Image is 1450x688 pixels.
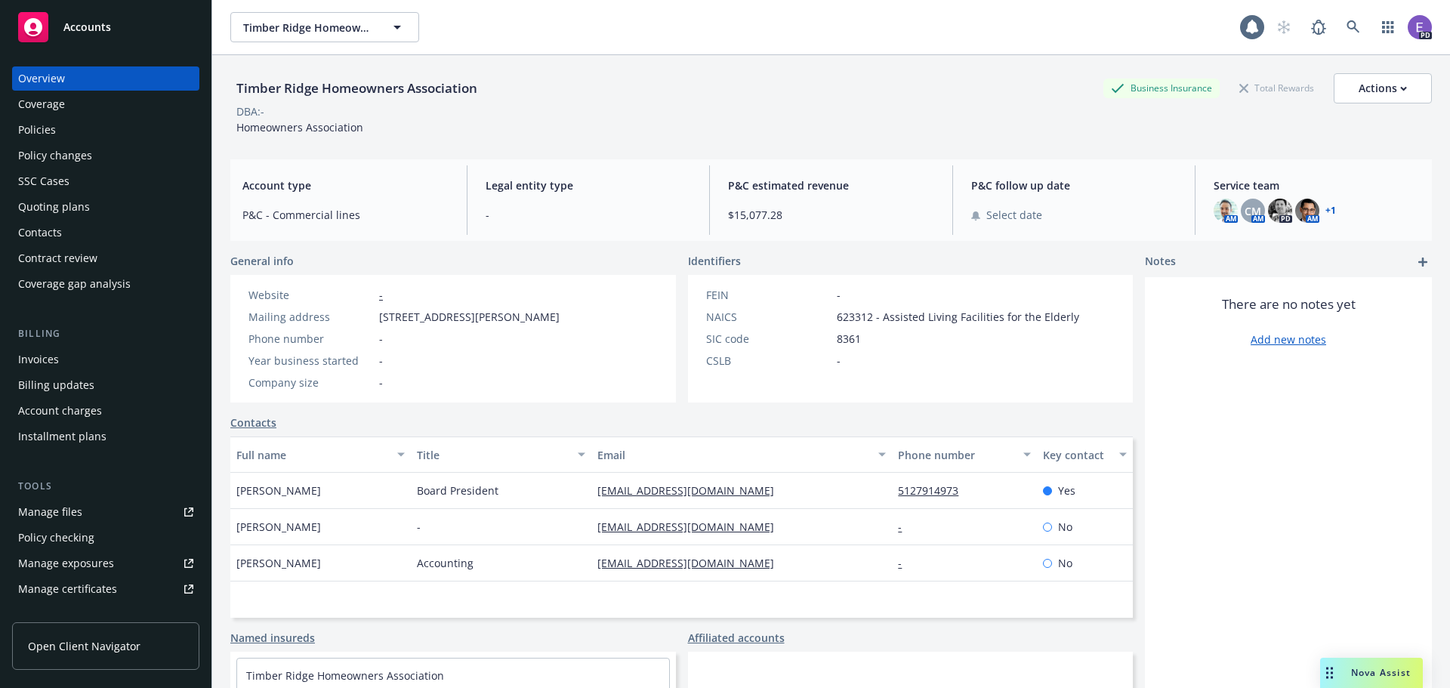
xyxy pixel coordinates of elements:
[417,483,498,498] span: Board President
[18,551,114,575] div: Manage exposures
[1373,12,1403,42] a: Switch app
[892,437,1036,473] button: Phone number
[971,177,1177,193] span: P&C follow up date
[1359,74,1407,103] div: Actions
[591,437,892,473] button: Email
[236,555,321,571] span: [PERSON_NAME]
[1351,666,1411,679] span: Nova Assist
[12,221,199,245] a: Contacts
[1058,555,1072,571] span: No
[18,373,94,397] div: Billing updates
[12,424,199,449] a: Installment plans
[1232,79,1322,97] div: Total Rewards
[12,551,199,575] a: Manage exposures
[986,207,1042,223] span: Select date
[12,326,199,341] div: Billing
[1245,203,1261,219] span: CM
[12,195,199,219] a: Quoting plans
[728,177,934,193] span: P&C estimated revenue
[1103,79,1220,97] div: Business Insurance
[242,207,449,223] span: P&C - Commercial lines
[248,331,373,347] div: Phone number
[236,447,388,463] div: Full name
[1408,15,1432,39] img: photo
[12,373,199,397] a: Billing updates
[236,120,363,134] span: Homeowners Association
[18,195,90,219] div: Quoting plans
[230,253,294,269] span: General info
[12,500,199,524] a: Manage files
[486,177,692,193] span: Legal entity type
[236,519,321,535] span: [PERSON_NAME]
[12,272,199,296] a: Coverage gap analysis
[837,287,841,303] span: -
[597,447,869,463] div: Email
[12,526,199,550] a: Policy checking
[12,246,199,270] a: Contract review
[1338,12,1368,42] a: Search
[837,331,861,347] span: 8361
[837,309,1079,325] span: 623312 - Assisted Living Facilities for the Elderly
[706,331,831,347] div: SIC code
[12,479,199,494] div: Tools
[12,169,199,193] a: SSC Cases
[248,309,373,325] div: Mailing address
[1037,437,1133,473] button: Key contact
[12,143,199,168] a: Policy changes
[1414,253,1432,271] a: add
[12,399,199,423] a: Account charges
[486,207,692,223] span: -
[706,287,831,303] div: FEIN
[379,331,383,347] span: -
[12,66,199,91] a: Overview
[417,447,569,463] div: Title
[18,424,106,449] div: Installment plans
[1058,483,1075,498] span: Yes
[28,638,140,654] span: Open Client Navigator
[12,92,199,116] a: Coverage
[230,12,419,42] button: Timber Ridge Homeowners Association
[18,143,92,168] div: Policy changes
[837,353,841,369] span: -
[12,118,199,142] a: Policies
[1325,206,1336,215] a: +1
[379,309,560,325] span: [STREET_ADDRESS][PERSON_NAME]
[236,483,321,498] span: [PERSON_NAME]
[1222,295,1356,313] span: There are no notes yet
[230,437,411,473] button: Full name
[597,483,786,498] a: [EMAIL_ADDRESS][DOMAIN_NAME]
[12,347,199,372] a: Invoices
[18,399,102,423] div: Account charges
[1320,658,1339,688] div: Drag to move
[898,556,914,570] a: -
[379,353,383,369] span: -
[379,375,383,390] span: -
[728,207,934,223] span: $15,077.28
[230,415,276,430] a: Contacts
[63,21,111,33] span: Accounts
[18,347,59,372] div: Invoices
[18,526,94,550] div: Policy checking
[898,483,970,498] a: 5127914973
[1303,12,1334,42] a: Report a Bug
[18,221,62,245] div: Contacts
[236,103,264,119] div: DBA: -
[1268,199,1292,223] img: photo
[417,519,421,535] span: -
[243,20,374,35] span: Timber Ridge Homeowners Association
[706,353,831,369] div: CSLB
[12,577,199,601] a: Manage certificates
[597,556,786,570] a: [EMAIL_ADDRESS][DOMAIN_NAME]
[230,79,483,98] div: Timber Ridge Homeowners Association
[898,520,914,534] a: -
[18,169,69,193] div: SSC Cases
[246,668,444,683] a: Timber Ridge Homeowners Association
[18,246,97,270] div: Contract review
[1334,73,1432,103] button: Actions
[688,630,785,646] a: Affiliated accounts
[18,577,117,601] div: Manage certificates
[230,630,315,646] a: Named insureds
[898,447,1013,463] div: Phone number
[248,353,373,369] div: Year business started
